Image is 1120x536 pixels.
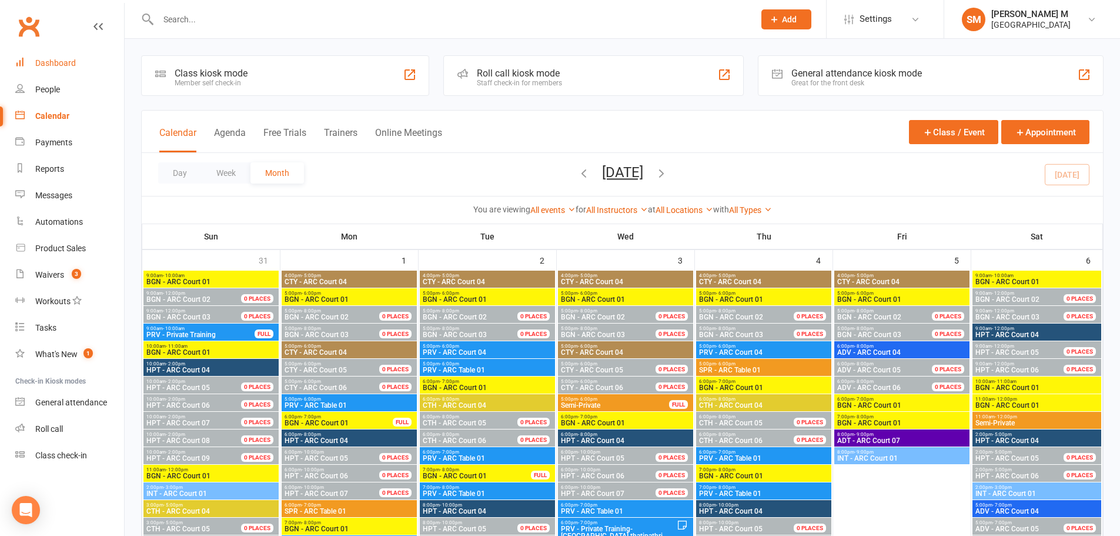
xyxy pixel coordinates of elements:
[716,273,735,278] span: - 5:00pm
[698,367,829,374] span: SPR - ARC Table 01
[954,250,971,269] div: 5
[837,349,967,356] span: ADV - ARC Court 04
[656,329,688,338] div: 0 PLACES
[837,384,901,392] span: ADV - ARC Court 06
[35,164,64,174] div: Reports
[729,205,772,215] a: All Types
[163,326,185,331] span: - 10:00am
[932,329,964,338] div: 0 PLACES
[302,414,321,420] span: - 7:00pm
[35,85,60,94] div: People
[975,414,1099,420] span: 11:00am
[698,326,808,331] span: 5:00pm
[284,291,414,296] span: 5:00pm
[419,224,557,249] th: Tue
[35,349,78,359] div: What's New
[656,365,688,374] div: 0 PLACES
[698,349,829,356] span: PRV - ARC Court 04
[560,344,691,349] span: 5:00pm
[698,278,829,285] span: CTY - ARC Court 04
[695,224,833,249] th: Thu
[698,344,829,349] span: 5:00pm
[794,329,826,338] div: 0 PLACES
[422,291,553,296] span: 5:00pm
[854,326,874,331] span: - 8:00pm
[241,294,273,303] div: 0 PLACES
[578,273,597,278] span: - 5:00pm
[975,384,1099,391] span: BGN - ARC Court 01
[975,278,1099,285] span: BGN - ARC Court 01
[517,312,550,321] div: 0 PLACES
[698,361,829,367] span: 5:00pm
[517,329,550,338] div: 0 PLACES
[837,420,967,427] span: BGN - ARC Court 01
[992,273,1014,278] span: - 10:00am
[379,312,412,321] div: 0 PLACES
[163,273,185,278] span: - 10:00am
[302,344,321,349] span: - 6:00pm
[816,250,833,269] div: 4
[302,361,321,367] span: - 6:00pm
[146,349,276,356] span: BGN - ARC Court 01
[440,344,459,349] span: - 6:00pm
[716,326,735,331] span: - 8:00pm
[166,344,188,349] span: - 11:00am
[761,9,811,29] button: Add
[854,291,874,296] span: - 6:00pm
[578,397,597,402] span: - 6:00pm
[302,308,321,314] span: - 8:00pm
[578,308,597,314] span: - 8:00pm
[791,68,922,79] div: General attendance kiosk mode
[560,291,691,296] span: 5:00pm
[15,442,124,469] a: Class kiosk mode
[15,182,124,209] a: Messages
[656,312,688,321] div: 0 PLACES
[422,273,553,278] span: 4:00pm
[302,326,321,331] span: - 8:00pm
[837,366,901,374] span: ADV - ARC Court 05
[932,312,964,321] div: 0 PLACES
[15,341,124,368] a: What's New1
[698,397,829,402] span: 6:00pm
[284,296,414,303] span: BGN - ARC Court 01
[837,379,946,384] span: 6:00pm
[422,414,531,420] span: 6:00pm
[698,402,829,409] span: CTH - ARC Court 04
[379,365,412,374] div: 0 PLACES
[560,278,691,285] span: CTY - ARC Court 04
[975,326,1099,331] span: 9:00am
[837,291,967,296] span: 5:00pm
[975,420,1099,427] span: Semi-Private
[146,273,276,278] span: 9:00am
[656,205,713,215] a: All Locations
[975,379,1099,384] span: 10:00am
[202,162,250,184] button: Week
[794,418,826,427] div: 0 PLACES
[163,308,185,314] span: - 12:00pm
[146,432,255,437] span: 10:00am
[146,397,255,402] span: 10:00am
[250,162,304,184] button: Month
[975,397,1099,402] span: 11:00am
[146,384,210,392] span: HPT - ARC Court 05
[909,120,998,144] button: Class / Event
[837,414,967,420] span: 7:00pm
[35,111,69,121] div: Calendar
[35,58,76,68] div: Dashboard
[440,414,459,420] span: - 8:00pm
[35,270,64,279] div: Waivers
[15,50,124,76] a: Dashboard
[975,402,1099,409] span: BGN - ARC Court 01
[422,278,553,285] span: CTY - ARC Court 04
[146,313,210,321] span: BGN - ARC Court 03
[440,326,459,331] span: - 8:00pm
[146,278,276,285] span: BGN - ARC Court 01
[255,329,273,338] div: FULL
[578,414,597,420] span: - 7:00pm
[560,349,691,356] span: CTY - ARC Court 04
[146,308,255,314] span: 9:00am
[560,361,670,367] span: 5:00pm
[716,414,735,420] span: - 8:00pm
[1064,365,1096,374] div: 0 PLACES
[975,308,1078,314] span: 9:00am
